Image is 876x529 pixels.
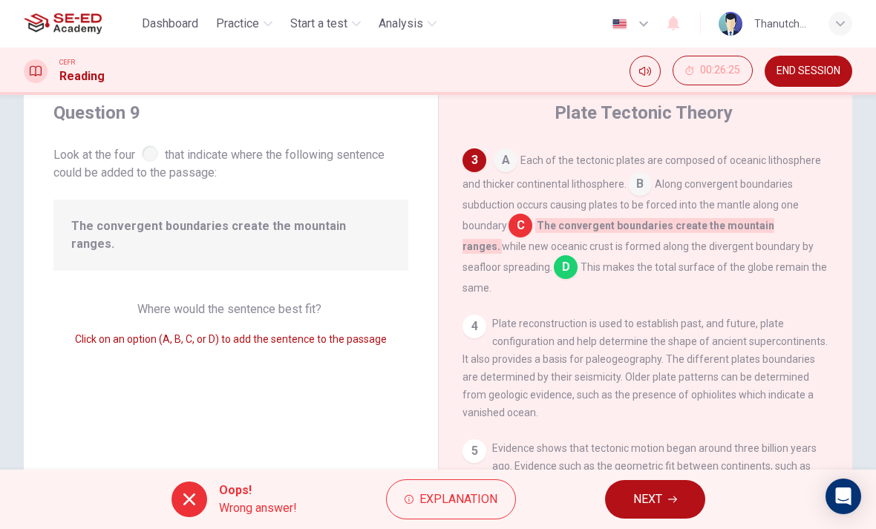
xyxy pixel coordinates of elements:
span: while new oceanic crust is formed along the divergent boundary by seafloor spreading. [462,240,814,273]
div: Open Intercom Messenger [826,479,861,514]
span: The convergent boundaries create the mountain ranges. [462,218,774,254]
button: Practice [210,10,278,37]
span: This makes the total surface of the globe remain the same. [462,261,827,294]
span: Start a test [290,15,347,33]
span: 00:26:25 [700,65,740,76]
span: CEFR [59,57,75,68]
span: Dashboard [142,15,198,33]
span: NEXT [633,489,662,510]
span: Along convergent boundaries subduction occurs causing plates to be forced into the mantle along o... [462,178,799,231]
span: Analysis [379,15,423,33]
span: Oops! [219,482,297,499]
span: Each of the tectonic plates are composed of oceanic lithosphere and thicker continental lithosphere. [462,154,821,190]
span: Look at the four that indicate where the following sentence could be added to the passage: [53,142,408,182]
img: en [610,19,629,30]
span: Plate reconstruction is used to establish past, and future, plate configuration and help determin... [462,318,828,418]
div: Hide [673,56,753,87]
span: END SESSION [777,65,840,77]
span: C [509,214,532,237]
a: SE-ED Academy logo [24,9,136,39]
span: Explanation [419,489,497,510]
span: Click on an option (A, B, C, or D) to add the sentence to the passage [75,333,387,345]
span: B [628,172,652,196]
span: Wrong answer! [219,499,297,517]
button: Dashboard [136,10,204,37]
button: Analysis [373,10,442,37]
span: Practice [216,15,259,33]
span: Where would the sentence best fit? [137,302,324,316]
span: D [554,255,578,279]
button: END SESSION [765,56,852,87]
img: SE-ED Academy logo [24,9,102,39]
button: Start a test [284,10,367,37]
img: Profile picture [719,12,742,36]
span: The convergent boundaries create the mountain ranges. [71,217,390,253]
span: A [494,148,517,172]
h4: Plate Tectonic Theory [555,101,733,125]
div: 3 [462,148,486,172]
h1: Reading [59,68,105,85]
button: Explanation [386,479,516,519]
div: Mute [630,56,661,87]
h4: Question 9 [53,101,408,125]
div: 5 [462,439,486,463]
button: NEXT [605,480,705,519]
div: 4 [462,315,486,338]
div: Thanutchaphon Butdee [754,15,811,33]
button: 00:26:25 [673,56,753,85]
